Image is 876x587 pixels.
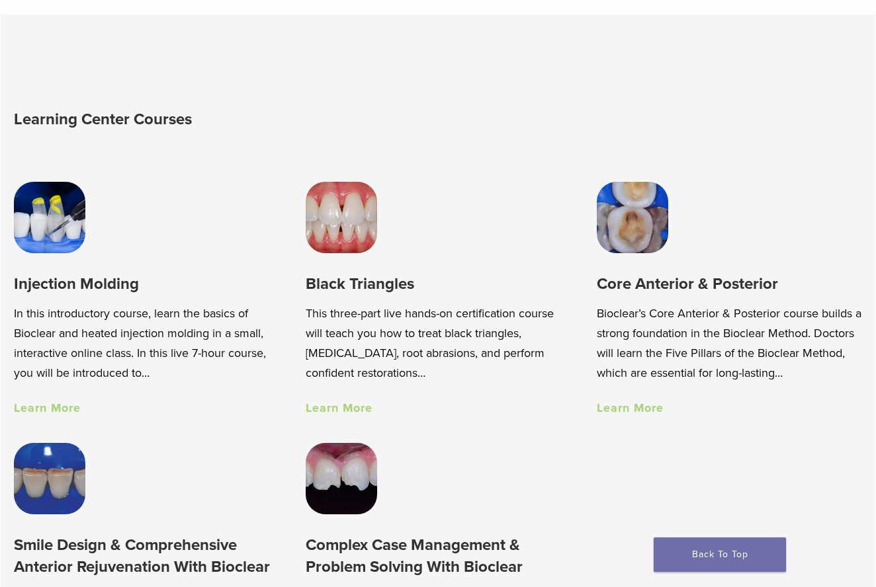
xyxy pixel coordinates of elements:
[306,534,571,578] h3: Complex Case Management & Problem Solving With Bioclear
[306,273,571,295] h3: Black Triangles
[597,401,664,415] a: Learn More
[14,273,279,295] h3: Injection Molding
[306,401,372,415] a: Learn More
[597,303,862,383] p: Bioclear’s Core Anterior & Posterior course builds a strong foundation in the Bioclear Method. Do...
[306,303,571,383] p: This three-part live hands-on certification course will teach you how to treat black triangles, [...
[654,537,786,572] a: Back To Top
[14,104,494,136] h2: Learning Center Courses
[14,401,81,415] a: Learn More
[14,534,279,578] h3: Smile Design & Comprehensive Anterior Rejuvenation With Bioclear
[14,303,279,383] p: In this introductory course, learn the basics of Bioclear and heated injection molding in a small...
[597,273,862,295] h3: Core Anterior & Posterior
